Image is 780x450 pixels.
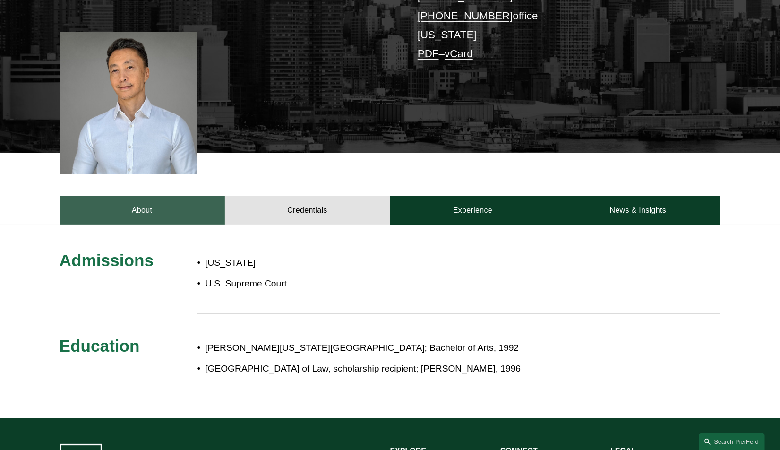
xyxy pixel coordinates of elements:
a: vCard [445,48,473,60]
p: [GEOGRAPHIC_DATA] of Law, scholarship recipient; [PERSON_NAME], 1996 [205,361,638,377]
a: Search this site [699,433,765,450]
a: [PHONE_NUMBER] [418,10,513,22]
a: Credentials [225,196,390,224]
p: U.S. Supreme Court [205,276,445,292]
p: [PERSON_NAME][US_STATE][GEOGRAPHIC_DATA]; Bachelor of Arts, 1992 [205,340,638,356]
p: [US_STATE] [205,255,445,271]
a: Experience [390,196,556,224]
a: News & Insights [555,196,720,224]
a: PDF [418,48,439,60]
span: Education [60,337,140,355]
a: About [60,196,225,224]
span: Admissions [60,251,154,269]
